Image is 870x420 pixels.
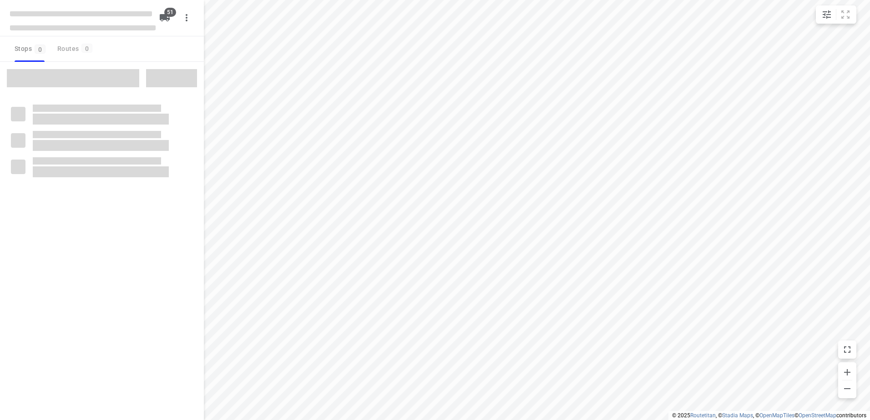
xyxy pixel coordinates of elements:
[722,412,753,419] a: Stadia Maps
[690,412,716,419] a: Routetitan
[816,5,856,24] div: small contained button group
[818,5,836,24] button: Map settings
[759,412,794,419] a: OpenMapTiles
[672,412,866,419] li: © 2025 , © , © © contributors
[799,412,836,419] a: OpenStreetMap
